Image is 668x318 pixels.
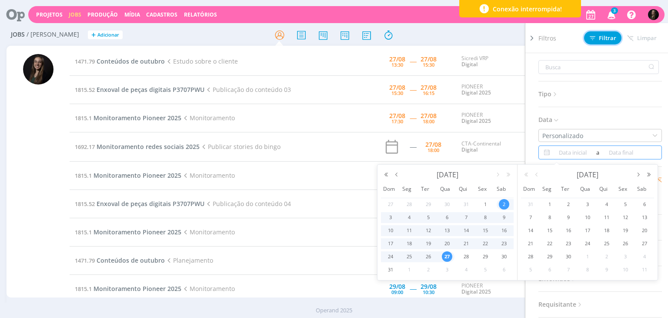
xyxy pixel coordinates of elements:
span: 20 [442,238,452,249]
a: 1815.1Monitoramento Pioneer 2025 [75,228,181,236]
span: Data [538,114,560,125]
div: [DATE] [403,168,492,181]
span: 27 [442,251,452,262]
span: ----- [410,114,416,122]
span: 4 [639,251,650,262]
div: CTA-Continental [461,141,551,153]
span: 8 [582,264,593,275]
span: 1815.1 [75,228,92,236]
span: 7 [461,212,471,223]
span: 3 [442,264,452,275]
button: Projetos [33,11,65,18]
span: 11 [601,212,612,223]
div: 27/08 [421,85,437,91]
div: 15:30 [423,62,434,67]
div: 18:00 [423,119,434,124]
span: Conteúdos de outubro [97,256,165,264]
button: Produção [85,11,120,18]
a: Digital [461,61,478,68]
span: 19 [620,225,631,236]
div: PIONEER [461,112,551,125]
span: 18 [601,225,612,236]
span: 4 [461,264,471,275]
th: Qui [597,180,616,198]
span: 2 [499,199,509,210]
span: 4 [404,212,414,223]
div: 15:30 [391,91,403,95]
span: 7 [525,212,536,223]
span: 6 [639,199,650,210]
span: Estudo sobre o cliente [165,57,237,65]
th: Qua [578,180,597,198]
span: 10 [385,225,396,236]
input: Data inicial [552,147,594,158]
div: 29/08 [421,284,437,290]
div: 27/08 [389,85,405,91]
span: Monitoramento [181,228,234,236]
th: Ter [419,180,438,198]
th: Dom [381,180,400,198]
span: 24 [582,238,593,249]
span: 25 [601,238,612,249]
span: 31 [525,199,536,210]
span: 8 [544,212,555,223]
span: 15 [544,225,555,236]
span: Conexão interrompida! [493,4,562,14]
span: 11 [639,264,650,275]
span: 1 [404,264,414,275]
th: Qua [438,180,457,198]
span: Publicação do conteúdo 03 [204,85,291,94]
span: 1 [480,199,491,210]
img: N [648,9,659,20]
a: 1471.79Conteúdos de outubro [75,57,165,65]
th: Qui [457,180,476,198]
div: 27/08 [389,113,405,119]
span: Publicar stories do bingo [200,142,280,151]
span: Adicionar [97,32,119,38]
span: Enxoval de peças digitais P3707PWU [97,85,204,94]
span: 28 [404,199,414,210]
span: 10 [620,264,631,275]
span: 1815.1 [75,172,92,179]
a: 1815.52Enxoval de peças digitais P3707PWU [75,200,204,208]
span: 1815.52 [75,86,95,94]
button: Jobs [66,11,84,18]
span: 26 [423,251,434,262]
a: Relatórios [184,11,217,18]
div: PIONEER [461,84,551,96]
button: N [648,7,659,22]
span: Cadastros [146,11,177,18]
div: 27/08 [425,142,441,148]
button: Filtrar [584,31,621,44]
span: 29 [423,199,434,210]
a: 1815.1Monitoramento Pioneer 2025 [75,284,181,293]
a: Mídia [124,11,140,18]
span: 23 [499,238,509,249]
a: Digital [461,146,478,153]
span: 27 [639,238,650,249]
a: 1692.17Monitoramento redes sociais 2025 [75,142,200,151]
span: 27 [385,199,396,210]
span: a [594,147,600,158]
span: / [PERSON_NAME] [27,31,79,38]
span: 24 [385,251,396,262]
span: 3 [385,212,396,223]
span: Jobs [11,31,25,38]
span: 3 [620,251,631,262]
span: 16 [563,225,574,236]
span: 4 [601,199,612,210]
span: 6 [544,264,555,275]
div: 17:30 [391,119,403,124]
button: 3 [602,7,620,23]
span: ----- [410,284,416,293]
th: Sab [494,180,514,198]
span: ----- [410,85,416,94]
div: 13:30 [391,62,403,67]
span: 1471.79 [75,58,95,65]
span: Monitoramento redes sociais 2025 [97,142,200,151]
a: Projetos [36,11,63,18]
div: PIONEER [461,283,551,295]
span: 3 [582,199,593,210]
span: 21 [461,238,471,249]
span: Monitoramento Pioneer 2025 [94,284,181,293]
